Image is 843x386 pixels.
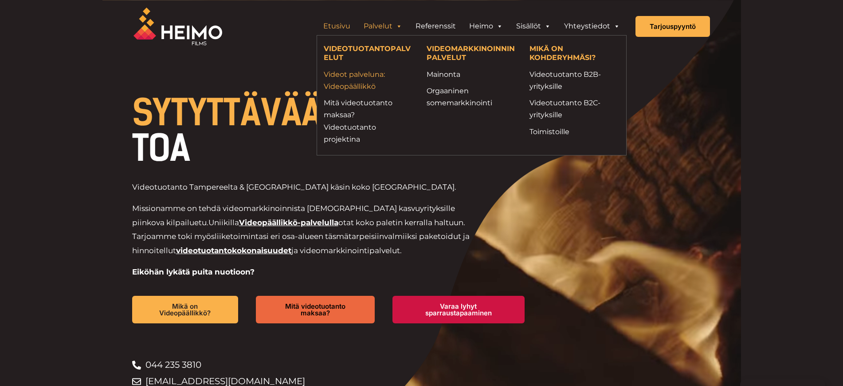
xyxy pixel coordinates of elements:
strong: Eiköhän lykätä puita nuotioon? [132,267,255,276]
h1: VIDEOTUOTANTOA [132,95,542,166]
a: Mikä on Videopäällikkö? [132,296,239,323]
a: Toimistoille [529,126,619,138]
a: 044 235 3810 [132,357,542,373]
a: Yhteystiedot [557,17,627,35]
a: Palvelut [357,17,409,35]
span: valmiiksi paketoidut ja hinnoitellut [132,232,470,255]
a: Tarjouspyyntö [635,16,710,37]
a: Mitä videotuotanto maksaa?Videotuotanto projektina [324,97,413,145]
span: Mitä videotuotanto maksaa? [270,303,360,316]
a: Videot palveluna: Videopäällikkö [324,68,413,92]
a: Sisällöt [510,17,557,35]
span: Varaa lyhyt sparraustapaaminen [407,303,510,316]
span: Mikä on Videopäällikkö? [146,303,224,316]
span: SYTYTTÄVÄÄ [132,92,322,134]
span: 044 235 3810 [143,357,201,373]
img: Heimo Filmsin logo [133,8,222,45]
a: Orgaaninen somemarkkinointi [427,85,516,109]
h4: VIDEOMARKKINOINNIN PALVELUT [427,44,516,64]
a: Heimo [463,17,510,35]
h4: MIKÄ ON KOHDERYHMÄSI? [529,44,619,64]
h4: VIDEOTUOTANTOPALVELUT [324,44,413,64]
a: Varaa lyhyt sparraustapaaminen [392,296,525,323]
p: Videotuotanto Tampereelta & [GEOGRAPHIC_DATA] käsin koko [GEOGRAPHIC_DATA]. [132,180,482,195]
span: liiketoimintasi eri osa-alueen täsmätarpeisiin [215,232,384,241]
span: ja videomarkkinointipalvelut. [291,246,402,255]
a: Mainonta [427,68,516,80]
a: Videotuotanto B2B-yrityksille [529,68,619,92]
a: Mitä videotuotanto maksaa? [256,296,374,323]
span: Uniikilla [208,218,239,227]
a: Videopäällikkö-palvelulla [239,218,338,227]
p: Missionamme on tehdä videomarkkinoinnista [DEMOGRAPHIC_DATA] kasvuyrityksille piinkova kilpailuetu. [132,202,482,258]
a: Referenssit [409,17,463,35]
a: videotuotantokokonaisuudet [176,246,291,255]
a: Videotuotanto B2C-yrityksille [529,97,619,121]
a: Etusivu [317,17,357,35]
aside: Header Widget 1 [312,17,631,35]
